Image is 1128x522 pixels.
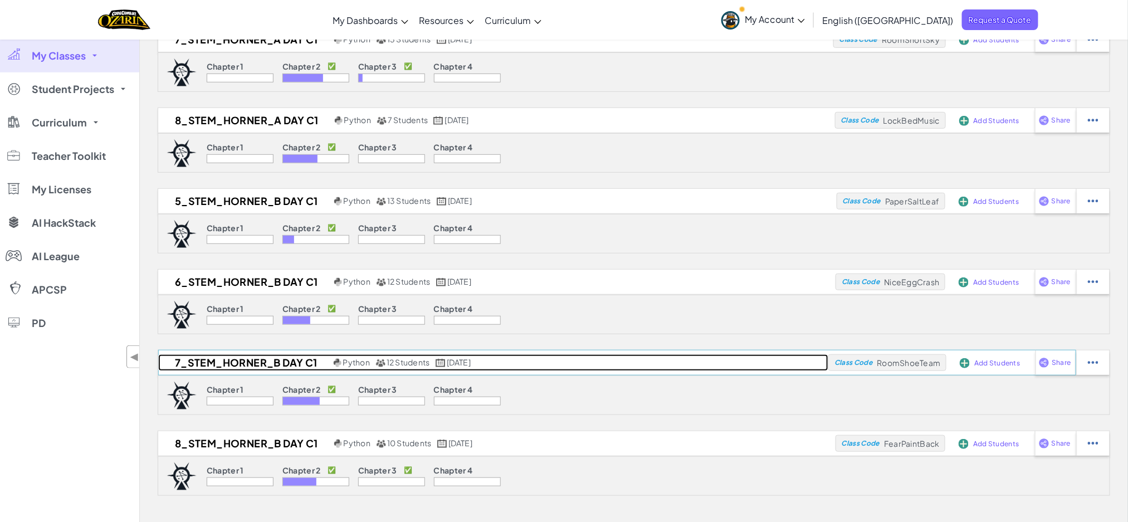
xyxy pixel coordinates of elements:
[334,278,343,286] img: python.png
[375,359,385,367] img: MultipleUsers.png
[328,223,336,232] p: ✅
[158,31,833,48] a: 7_STEM_Horner_A Day C1 Python 13 Students [DATE]
[376,36,386,44] img: MultipleUsers.png
[167,220,197,248] img: logo
[1039,115,1049,125] img: IconShare_Purple.svg
[282,143,321,152] p: Chapter 2
[437,36,447,44] img: calendar.svg
[158,274,331,290] h2: 6_STEM_Horner_B Day C1
[358,62,397,71] p: Chapter 3
[377,116,387,125] img: MultipleUsers.png
[834,359,872,366] span: Class Code
[387,196,431,206] span: 13 Students
[207,304,244,313] p: Chapter 1
[158,435,331,452] h2: 8_STEM_Horner_B Day C1
[167,139,197,167] img: logo
[207,143,244,152] p: Chapter 1
[842,440,880,447] span: Class Code
[1088,438,1098,448] img: IconStudentEllipsis.svg
[328,5,414,35] a: My Dashboards
[376,440,386,448] img: MultipleUsers.png
[158,354,331,371] h2: 7_STEM_Horner_B Day C1
[480,5,547,35] a: Curriculum
[404,62,412,71] p: ✅
[974,118,1019,124] span: Add Students
[358,466,397,475] p: Chapter 3
[207,385,244,394] p: Chapter 1
[842,279,880,285] span: Class Code
[843,198,881,204] span: Class Code
[959,116,969,126] img: IconAddStudents.svg
[885,277,940,287] span: NiceEggCrash
[445,115,469,125] span: [DATE]
[883,115,940,125] span: LockBedMusic
[973,198,1019,205] span: Add Students
[358,385,397,394] p: Chapter 3
[167,382,197,409] img: logo
[32,51,86,61] span: My Classes
[433,116,443,125] img: calendar.svg
[358,143,397,152] p: Chapter 3
[328,385,336,394] p: ✅
[207,62,244,71] p: Chapter 1
[959,439,969,449] img: IconAddStudents.svg
[207,223,244,232] p: Chapter 1
[959,277,969,287] img: IconAddStudents.svg
[387,438,432,448] span: 10 Students
[884,438,939,448] span: FearPaintBack
[344,276,370,286] span: Python
[973,441,1019,447] span: Add Students
[745,13,805,25] span: My Account
[158,435,836,452] a: 8_STEM_Horner_B Day C1 Python 10 Students [DATE]
[434,143,473,152] p: Chapter 4
[388,115,428,125] span: 7 Students
[448,196,472,206] span: [DATE]
[282,223,321,232] p: Chapter 2
[419,14,464,26] span: Resources
[158,354,828,371] a: 7_STEM_Horner_B Day C1 Python 12 Students [DATE]
[1039,196,1049,206] img: IconShare_Purple.svg
[328,143,336,152] p: ✅
[1088,277,1098,287] img: IconStudentEllipsis.svg
[434,62,473,71] p: Chapter 4
[823,14,954,26] span: English ([GEOGRAPHIC_DATA])
[437,440,447,448] img: calendar.svg
[1088,35,1098,45] img: IconStudentEllipsis.svg
[282,385,321,394] p: Chapter 2
[1052,279,1071,285] span: Share
[1052,36,1071,43] span: Share
[1039,35,1049,45] img: IconShare_Purple.svg
[959,35,969,45] img: IconAddStudents.svg
[716,2,810,37] a: My Account
[959,197,969,207] img: IconAddStudents.svg
[167,462,197,490] img: logo
[1052,117,1071,124] span: Share
[32,84,114,94] span: Student Projects
[207,466,244,475] p: Chapter 1
[973,279,1019,286] span: Add Students
[817,5,959,35] a: English ([GEOGRAPHIC_DATA])
[839,36,877,43] span: Class Code
[282,304,321,313] p: Chapter 2
[434,466,473,475] p: Chapter 4
[376,278,386,286] img: MultipleUsers.png
[436,359,446,367] img: calendar.svg
[434,304,473,313] p: Chapter 4
[404,466,412,475] p: ✅
[32,251,80,261] span: AI League
[98,8,150,31] img: Home
[1088,196,1098,206] img: IconStudentEllipsis.svg
[158,193,837,209] a: 5_STEM_Horner_B Day C1 Python 13 Students [DATE]
[434,223,473,232] p: Chapter 4
[960,358,970,368] img: IconAddStudents.svg
[448,438,472,448] span: [DATE]
[877,358,941,368] span: RoomShoeTeam
[328,62,336,71] p: ✅
[447,357,471,367] span: [DATE]
[334,197,343,206] img: python.png
[32,151,106,161] span: Teacher Toolkit
[962,9,1038,30] a: Request a Quote
[98,8,150,31] a: Ozaria by CodeCombat logo
[158,31,331,48] h2: 7_STEM_Horner_A Day C1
